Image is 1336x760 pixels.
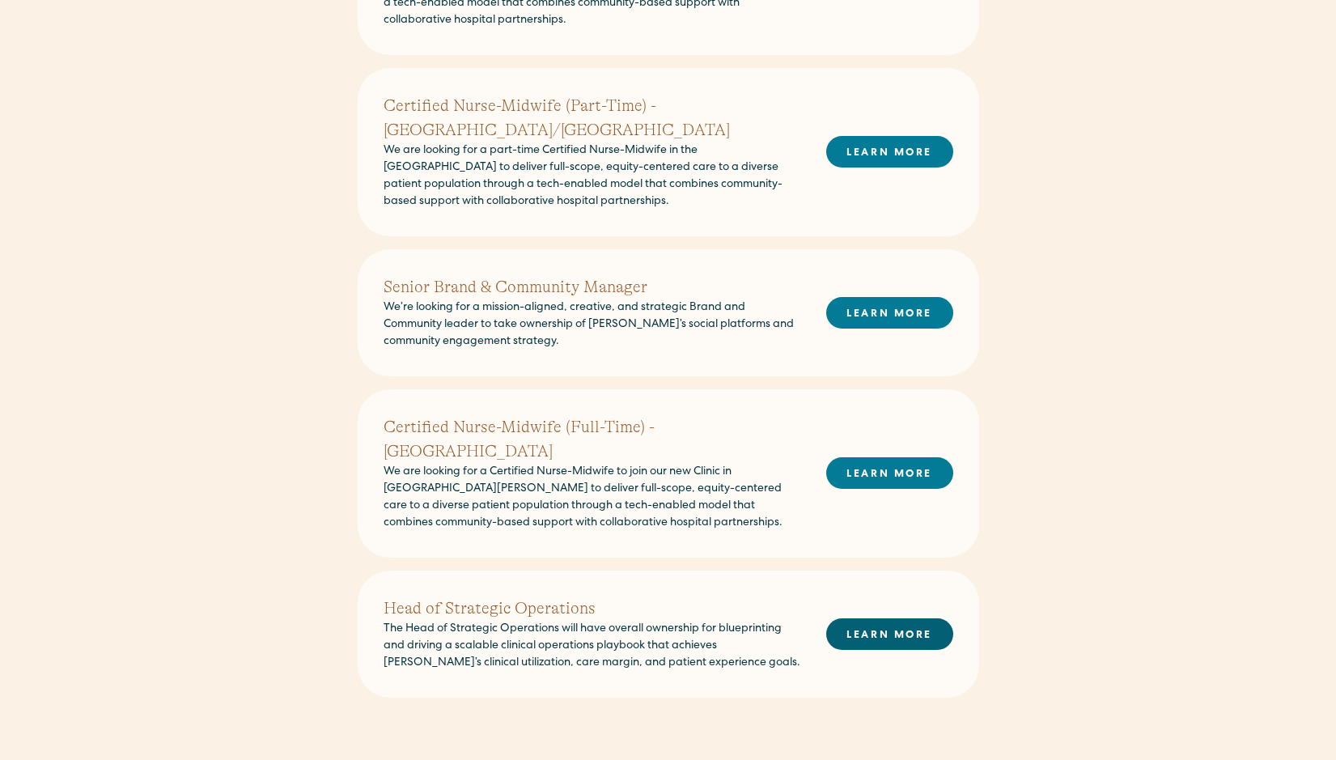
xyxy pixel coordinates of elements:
p: We are looking for a Certified Nurse-Midwife to join our new Clinic in [GEOGRAPHIC_DATA][PERSON_N... [384,464,800,532]
p: We’re looking for a mission-aligned, creative, and strategic Brand and Community leader to take o... [384,299,800,350]
a: LEARN MORE [826,618,953,650]
a: LEARN MORE [826,136,953,168]
h2: Certified Nurse-Midwife (Full-Time) - [GEOGRAPHIC_DATA] [384,415,800,464]
h2: Certified Nurse-Midwife (Part-Time) - [GEOGRAPHIC_DATA]/[GEOGRAPHIC_DATA] [384,94,800,142]
a: LEARN MORE [826,297,953,329]
h2: Senior Brand & Community Manager [384,275,800,299]
p: We are looking for a part-time Certified Nurse-Midwife in the [GEOGRAPHIC_DATA] to deliver full-s... [384,142,800,210]
h2: Head of Strategic Operations [384,597,800,621]
a: LEARN MORE [826,457,953,489]
p: The Head of Strategic Operations will have overall ownership for blueprinting and driving a scala... [384,621,800,672]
